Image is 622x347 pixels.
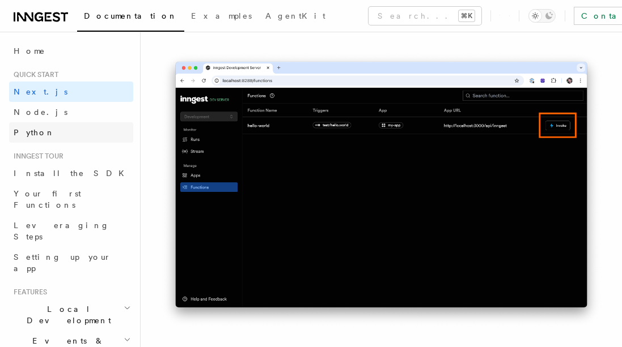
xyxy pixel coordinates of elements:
a: Setting up your app [9,247,133,279]
span: Inngest tour [9,152,64,161]
span: Home [14,45,45,57]
button: Toggle dark mode [528,9,556,23]
button: Search...⌘K [369,7,481,25]
span: Setting up your app [14,252,111,273]
span: Your first Functions [14,189,81,209]
span: Node.js [14,108,67,117]
a: Next.js [9,82,133,102]
span: AgentKit [265,11,325,20]
a: AgentKit [259,3,332,31]
span: Install the SDK [14,169,131,178]
button: Local Development [9,299,133,331]
span: Documentation [84,11,177,20]
span: Examples [191,11,252,20]
img: Inngest Dev Server web interface's functions tab with the invoke button highlighted [159,50,604,329]
span: Python [14,128,55,137]
a: Examples [184,3,259,31]
a: Your first Functions [9,183,133,215]
a: Python [9,122,133,143]
a: Documentation [77,3,184,32]
a: Leveraging Steps [9,215,133,247]
kbd: ⌘K [459,10,475,22]
a: Home [9,41,133,61]
span: Local Development [9,303,124,326]
span: Quick start [9,70,58,79]
span: Next.js [14,87,67,96]
span: Leveraging Steps [14,221,109,241]
a: Install the SDK [9,163,133,183]
a: Node.js [9,102,133,122]
span: Features [9,288,47,297]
